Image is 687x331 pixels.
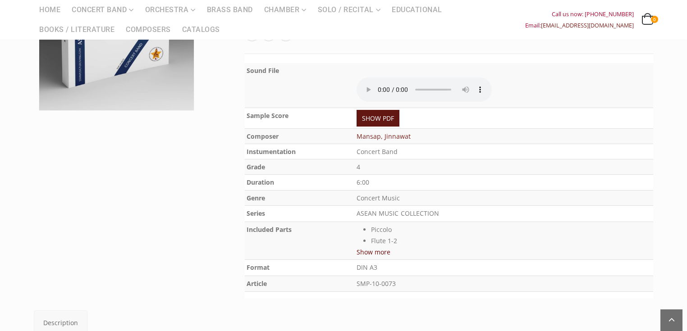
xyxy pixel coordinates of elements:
[247,132,279,141] b: Composer
[247,263,270,272] b: Format
[247,178,274,186] b: Duration
[247,194,265,202] b: Genre
[120,20,176,40] a: Composers
[371,235,651,246] li: Flute 1-2
[355,144,653,159] td: Concert Band
[247,163,265,171] b: Grade
[247,279,267,288] b: Article
[34,20,120,40] a: Books / Literature
[357,132,411,141] a: Mansap, Jinnawat
[357,110,399,127] a: SHOW PDF
[43,318,78,327] span: Description
[355,159,653,174] td: 4
[357,278,651,290] p: SMP-10-0073
[371,224,651,235] li: Piccolo
[357,246,390,258] button: Show more
[651,16,658,23] span: 0
[357,262,651,274] p: DIN A3
[525,9,634,20] div: Call us now: [PHONE_NUMBER]
[177,20,225,40] a: Catalogs
[525,20,634,31] div: Email:
[247,147,296,156] b: Instumentation
[541,22,634,29] a: [EMAIL_ADDRESS][DOMAIN_NAME]
[357,208,651,220] p: ASEAN MUSIC COLLECTION
[355,190,653,206] td: Concert Music
[247,225,292,234] b: Included Parts
[247,66,279,75] b: Sound File
[247,209,265,218] b: Series
[245,108,355,128] th: Sample Score
[357,177,651,189] p: 6:00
